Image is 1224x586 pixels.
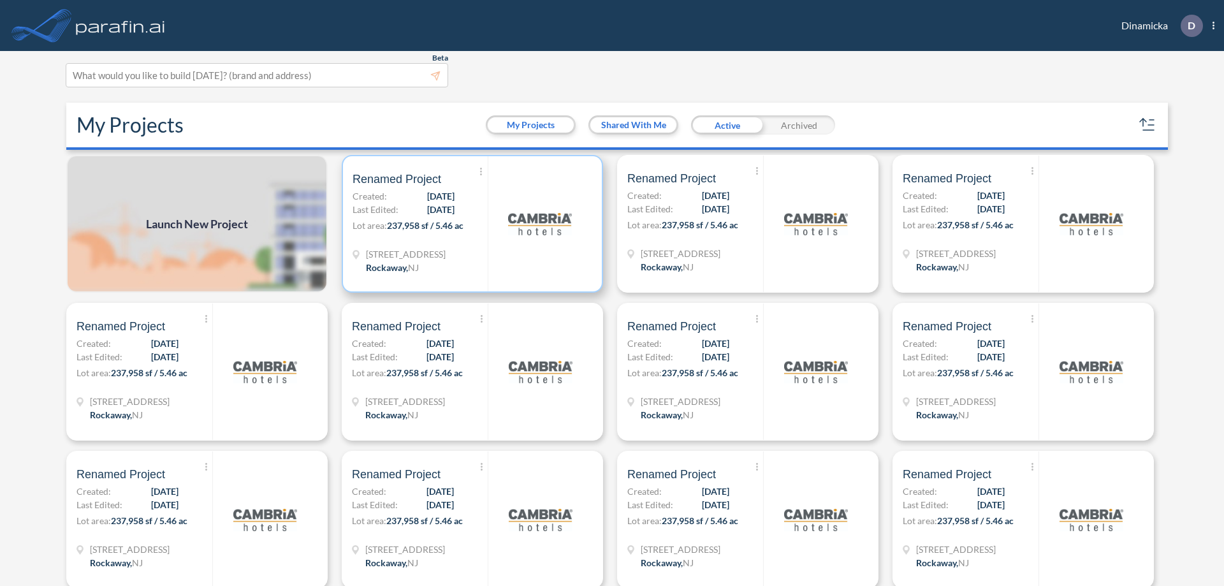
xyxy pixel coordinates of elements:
[977,350,1005,363] span: [DATE]
[702,337,729,350] span: [DATE]
[641,408,694,421] div: Rockaway, NJ
[641,557,683,568] span: Rockaway ,
[641,247,720,260] span: 321 Mt Hope Ave
[90,408,143,421] div: Rockaway, NJ
[763,115,835,135] div: Archived
[627,515,662,526] span: Lot area:
[702,485,729,498] span: [DATE]
[73,13,168,38] img: logo
[903,202,949,216] span: Last Edited:
[1060,340,1123,404] img: logo
[627,219,662,230] span: Lot area:
[916,260,969,274] div: Rockaway, NJ
[509,488,572,552] img: logo
[111,515,187,526] span: 237,958 sf / 5.46 ac
[76,367,111,378] span: Lot area:
[903,467,991,482] span: Renamed Project
[627,367,662,378] span: Lot area:
[1188,20,1195,31] p: D
[916,409,958,420] span: Rockaway ,
[641,260,694,274] div: Rockaway, NJ
[386,515,463,526] span: 237,958 sf / 5.46 ac
[90,557,132,568] span: Rockaway ,
[627,350,673,363] span: Last Edited:
[958,409,969,420] span: NJ
[76,498,122,511] span: Last Edited:
[151,485,178,498] span: [DATE]
[683,261,694,272] span: NJ
[903,367,937,378] span: Lot area:
[386,367,463,378] span: 237,958 sf / 5.46 ac
[352,485,386,498] span: Created:
[426,337,454,350] span: [DATE]
[903,219,937,230] span: Lot area:
[365,395,445,408] span: 321 Mt Hope Ave
[702,498,729,511] span: [DATE]
[76,515,111,526] span: Lot area:
[352,467,441,482] span: Renamed Project
[641,543,720,556] span: 321 Mt Hope Ave
[903,350,949,363] span: Last Edited:
[353,172,441,187] span: Renamed Project
[916,261,958,272] span: Rockaway ,
[90,409,132,420] span: Rockaway ,
[903,337,937,350] span: Created:
[627,202,673,216] span: Last Edited:
[977,337,1005,350] span: [DATE]
[387,220,463,231] span: 237,958 sf / 5.46 ac
[784,340,848,404] img: logo
[407,557,418,568] span: NJ
[90,543,170,556] span: 321 Mt Hope Ave
[702,202,729,216] span: [DATE]
[426,498,454,511] span: [DATE]
[508,192,572,256] img: logo
[66,155,328,293] a: Launch New Project
[366,262,408,273] span: Rockaway ,
[427,189,455,203] span: [DATE]
[784,192,848,256] img: logo
[916,395,996,408] span: 321 Mt Hope Ave
[426,350,454,363] span: [DATE]
[366,247,446,261] span: 321 Mt Hope Ave
[1102,15,1214,37] div: Dinamicka
[937,515,1014,526] span: 237,958 sf / 5.46 ac
[977,189,1005,202] span: [DATE]
[365,409,407,420] span: Rockaway ,
[662,219,738,230] span: 237,958 sf / 5.46 ac
[627,171,716,186] span: Renamed Project
[916,556,969,569] div: Rockaway, NJ
[352,498,398,511] span: Last Edited:
[641,395,720,408] span: 321 Mt Hope Ave
[627,337,662,350] span: Created:
[352,350,398,363] span: Last Edited:
[365,543,445,556] span: 321 Mt Hope Ave
[916,557,958,568] span: Rockaway ,
[90,395,170,408] span: 321 Mt Hope Ave
[90,556,143,569] div: Rockaway, NJ
[641,261,683,272] span: Rockaway ,
[352,367,386,378] span: Lot area:
[233,340,297,404] img: logo
[683,409,694,420] span: NJ
[627,189,662,202] span: Created:
[916,408,969,421] div: Rockaway, NJ
[977,202,1005,216] span: [DATE]
[353,203,398,216] span: Last Edited:
[352,515,386,526] span: Lot area:
[408,262,419,273] span: NJ
[916,247,996,260] span: 321 Mt Hope Ave
[1137,115,1158,135] button: sort
[662,367,738,378] span: 237,958 sf / 5.46 ac
[784,488,848,552] img: logo
[977,498,1005,511] span: [DATE]
[427,203,455,216] span: [DATE]
[366,261,419,274] div: Rockaway, NJ
[702,350,729,363] span: [DATE]
[365,408,418,421] div: Rockaway, NJ
[365,556,418,569] div: Rockaway, NJ
[353,220,387,231] span: Lot area:
[958,557,969,568] span: NJ
[590,117,676,133] button: Shared With Me
[903,319,991,334] span: Renamed Project
[76,337,111,350] span: Created:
